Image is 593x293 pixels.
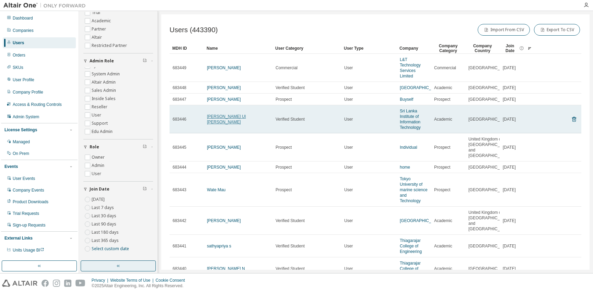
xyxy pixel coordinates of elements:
span: [DATE] [503,243,516,249]
span: 683449 [173,65,186,71]
span: Verified Student [276,117,305,122]
span: [GEOGRAPHIC_DATA] [468,117,511,122]
div: User Profile [13,77,34,83]
a: sathyapriya s [207,244,231,248]
span: [GEOGRAPHIC_DATA] [468,164,511,170]
span: Verified Student [276,266,305,271]
label: User [92,170,103,178]
label: Last 7 days [92,204,115,212]
a: [PERSON_NAME] [207,85,241,90]
span: Prospect [276,164,292,170]
span: Units Usage BI [13,248,44,253]
span: 683446 [173,117,186,122]
span: Prospect [276,97,292,102]
a: [PERSON_NAME] [207,65,241,70]
span: Commercial [434,65,456,71]
span: [DATE] [503,164,516,170]
img: altair_logo.svg [2,280,37,287]
span: United Kingdom of [GEOGRAPHIC_DATA] and [GEOGRAPHIC_DATA] [468,210,511,232]
span: Academic [434,243,452,249]
div: Cookie Consent [155,278,189,283]
span: User [344,218,353,223]
span: [GEOGRAPHIC_DATA] [468,85,511,90]
div: Company Category [434,43,463,54]
span: Clear filter [143,144,147,150]
button: Admin Role [83,53,153,69]
span: [DATE] [503,187,516,193]
span: [GEOGRAPHIC_DATA] [468,243,511,249]
div: Sign-up Requests [13,222,45,228]
span: [DATE] [503,117,516,122]
span: Academic [434,85,452,90]
label: Sales Admin [92,86,117,95]
span: Clear filter [143,186,147,192]
a: Tokyo University of marine science and Technology [400,176,428,203]
button: Role [83,139,153,155]
span: User [344,187,353,193]
img: youtube.svg [75,280,85,287]
span: 683447 [173,97,186,102]
label: Trial [92,9,102,17]
img: linkedin.svg [64,280,71,287]
a: [PERSON_NAME] [207,218,241,223]
label: Support [92,119,109,127]
a: Wate Mau [207,187,225,192]
span: Admin Role [90,58,114,64]
p: © 2025 Altair Engineering, Inc. All Rights Reserved. [92,283,189,289]
label: Altair Admin [92,78,117,86]
div: On Prem [13,151,29,156]
div: External Links [4,235,33,241]
a: [PERSON_NAME] [207,97,241,102]
div: Dashboard [13,15,33,21]
a: [GEOGRAPHIC_DATA] [400,85,443,90]
span: 683445 [173,145,186,150]
label: Owner [92,153,106,161]
div: Trial Requests [13,211,39,216]
span: Commercial [276,65,298,71]
span: User [344,266,353,271]
span: User [344,65,353,71]
label: Inside Sales [92,95,117,103]
span: Join Date [502,44,518,53]
label: Last 30 days [92,212,118,220]
span: 683441 [173,243,186,249]
span: [DATE] [503,218,516,223]
div: Admin System [13,114,39,120]
a: [GEOGRAPHIC_DATA] [400,218,443,223]
div: Companies [13,28,34,33]
a: [PERSON_NAME] N [207,266,245,271]
span: Role [90,144,99,150]
span: [DATE] [503,145,516,150]
span: 683440 [173,266,186,271]
label: Last 365 days [92,236,120,245]
div: User Type [344,43,394,54]
span: Prospect [434,145,450,150]
span: Prospect [434,164,450,170]
label: System Admin [92,70,121,78]
span: User [344,243,353,249]
span: [GEOGRAPHIC_DATA] [468,266,511,271]
span: Join Date [90,186,109,192]
span: User [344,97,353,102]
div: License Settings [4,127,37,133]
span: User [344,85,353,90]
a: Thiagarajar College of Engineering [400,261,422,277]
span: User [344,145,353,150]
span: Verified Student [276,218,305,223]
span: [DATE] [503,85,516,90]
div: Company [399,43,428,54]
label: Academic [92,17,112,25]
a: Thiagarajar College of Engineering [400,238,422,254]
button: Join Date [83,182,153,197]
div: Privacy [92,278,110,283]
a: [PERSON_NAME] [207,165,241,170]
span: Prospect [434,187,450,193]
span: [DATE] [503,97,516,102]
div: SKUs [13,65,23,70]
a: Sri Lanka Institute of Information Technology [400,109,421,130]
a: [PERSON_NAME] [207,145,241,150]
span: [DATE] [503,65,516,71]
span: 683448 [173,85,186,90]
span: Academic [434,117,452,122]
label: Altair [92,33,103,41]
